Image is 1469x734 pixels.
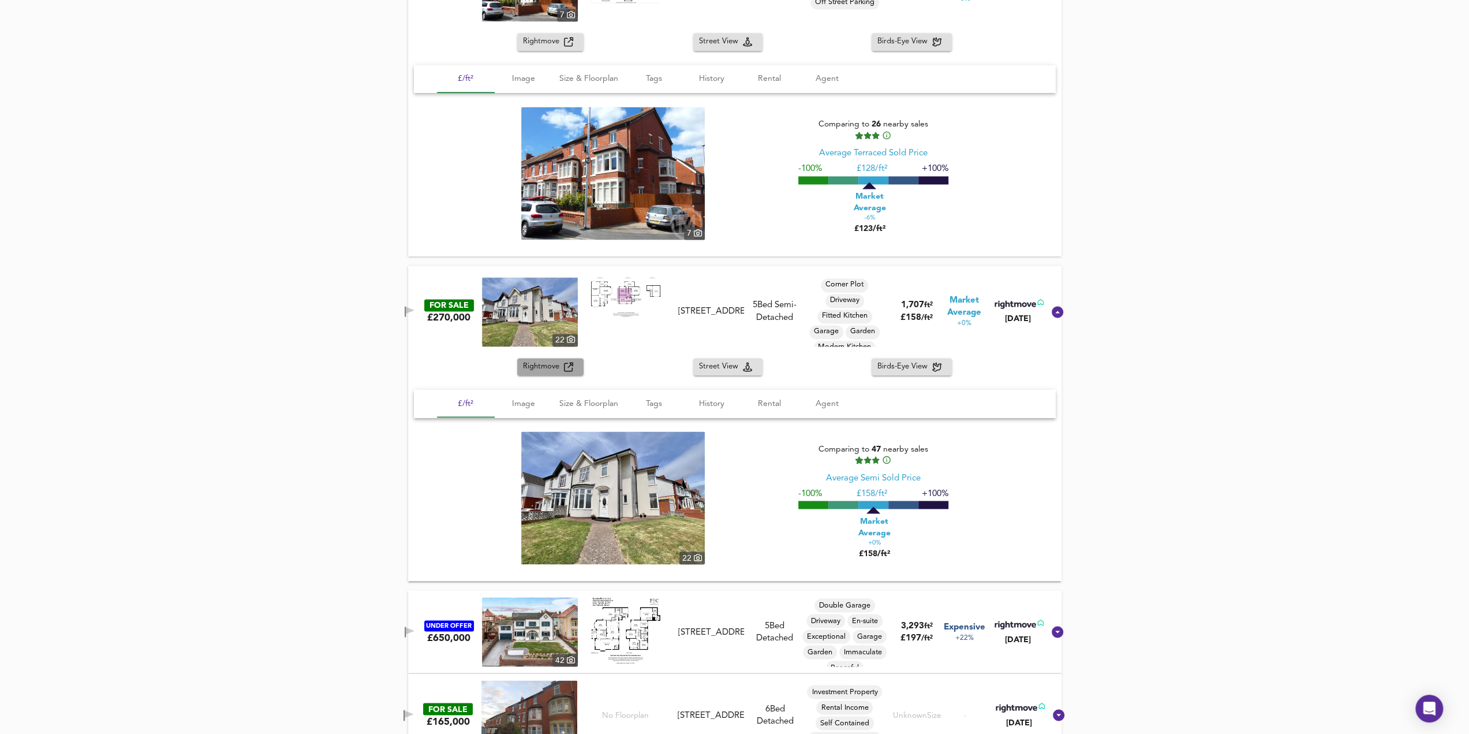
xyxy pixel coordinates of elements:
[427,715,470,728] div: £165,000
[900,634,933,642] span: £ 197
[847,614,883,628] div: En-suite
[900,621,924,630] span: 3,293
[632,397,676,411] span: Tags
[559,397,618,411] span: Size & Floorplan
[853,629,887,643] div: Garage
[857,489,887,498] span: £ 158/ft²
[591,597,660,663] img: Floorplan
[444,72,488,86] span: £/ft²
[678,626,744,638] div: [STREET_ADDRESS]
[806,616,845,626] span: Driveway
[845,513,903,559] div: £158/ft²
[922,489,948,498] span: +100%
[1052,708,1066,722] svg: Show Details
[559,72,618,86] span: Size & Floorplan
[924,301,932,309] span: ft²
[517,358,584,376] button: Rightmove
[802,629,850,643] div: Exceptional
[482,277,578,346] a: property thumbnail 22
[798,443,948,465] div: Comparing to nearby sales
[679,552,705,564] div: 22
[1415,695,1443,722] div: Open Intercom Messenger
[992,634,1044,645] div: [DATE]
[957,319,971,329] span: +0%
[749,620,801,644] div: 5 Bed Detached
[523,360,564,374] span: Rightmove
[678,709,744,721] div: [STREET_ADDRESS]
[690,72,734,86] span: History
[809,325,843,339] div: Garage
[602,710,649,721] span: No Floorplan
[427,631,470,644] div: £650,000
[482,597,578,666] a: property thumbnail 42
[868,538,880,547] span: +0%
[819,147,928,159] div: Average Terraced Sold Price
[821,278,868,292] div: Corner Plot
[872,445,881,453] span: 47
[847,616,883,626] span: En-suite
[924,622,932,629] span: ft²
[921,634,933,642] span: / ft²
[816,702,873,713] span: Rental Income
[877,35,932,49] span: Birds-Eye View
[807,685,882,699] div: Investment Property
[803,647,837,657] span: Garden
[803,645,837,659] div: Garden
[684,227,705,240] div: 7
[893,710,941,721] div: Unknown Size
[482,277,578,346] img: property thumbnail
[900,314,933,322] span: £ 158
[678,305,744,318] div: [STREET_ADDRESS]
[557,9,578,21] div: 7
[826,661,864,675] div: Peaceful
[521,431,705,564] img: property thumbnail
[552,334,578,346] div: 22
[749,703,801,728] div: 6 Bed Detached
[749,299,801,324] div: 5 Bed Semi-Detached
[839,647,887,657] span: Immaculate
[872,358,952,376] button: Birds-Eye View
[747,397,791,411] span: Rental
[423,703,473,715] div: FOR SALE
[943,621,985,633] span: Expensive
[864,214,875,223] span: -6%
[806,614,845,628] div: Driveway
[922,164,948,173] span: +100%
[424,620,474,631] div: UNDER OFFER
[840,191,898,214] span: Market Average
[809,326,843,337] span: Garage
[805,72,849,86] span: Agent
[521,107,705,240] img: property thumbnail
[821,280,868,290] span: Corner Plot
[1051,305,1064,319] svg: Show Details
[816,701,873,714] div: Rental Income
[825,294,864,308] div: Driveway
[690,397,734,411] span: History
[817,310,872,323] div: Fitted Kitchen
[872,33,952,51] button: Birds-Eye View
[805,397,849,411] span: Agent
[502,72,545,86] span: Image
[955,633,973,643] span: +22%
[517,33,584,51] button: Rightmove
[900,301,924,310] span: 1,707
[872,120,881,128] span: 26
[921,314,933,322] span: / ft²
[816,718,874,728] span: Self Contained
[813,342,876,352] span: Modern Kitchen
[552,654,578,666] div: 42
[747,72,791,86] span: Rental
[408,358,1061,582] div: FOR SALE£270,000 property thumbnail 22 Floorplan[STREET_ADDRESS]5Bed Semi-DetachedCorner PlotDriv...
[993,717,1045,728] div: [DATE]
[857,164,887,173] span: £ 128/ft²
[693,33,762,51] button: Street View
[699,35,743,49] span: Street View
[992,313,1044,325] div: [DATE]
[502,397,545,411] span: Image
[482,597,578,666] img: property thumbnail
[845,515,903,538] span: Market Average
[699,360,743,374] span: Street View
[840,189,898,234] div: £123/ft²
[802,631,850,642] span: Exceptional
[1051,625,1064,639] svg: Show Details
